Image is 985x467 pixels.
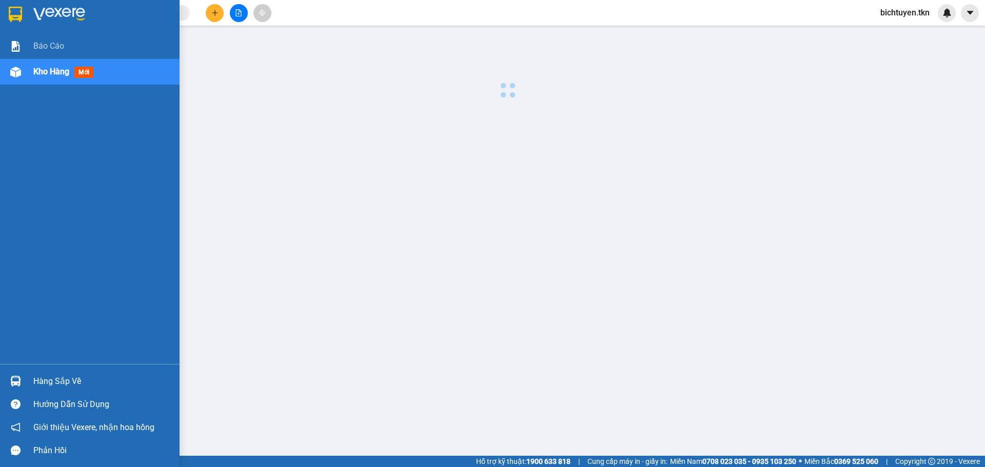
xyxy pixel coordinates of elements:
[10,67,21,77] img: warehouse-icon
[942,8,952,17] img: icon-new-feature
[33,397,172,412] div: Hướng dẫn sử dụng
[10,41,21,52] img: solution-icon
[702,457,796,465] strong: 0708 023 035 - 0935 103 250
[804,456,878,467] span: Miền Bắc
[11,445,21,455] span: message
[74,67,93,78] span: mới
[886,456,888,467] span: |
[259,9,266,16] span: aim
[206,4,224,22] button: plus
[799,459,802,463] span: ⚪️
[9,7,22,22] img: logo-vxr
[235,9,242,16] span: file-add
[928,458,935,465] span: copyright
[966,8,975,17] span: caret-down
[33,421,154,434] span: Giới thiệu Vexere, nhận hoa hồng
[11,422,21,432] span: notification
[211,9,219,16] span: plus
[476,456,570,467] span: Hỗ trợ kỹ thuật:
[834,457,878,465] strong: 0369 525 060
[253,4,271,22] button: aim
[961,4,979,22] button: caret-down
[33,374,172,389] div: Hàng sắp về
[526,457,570,465] strong: 1900 633 818
[33,67,69,76] span: Kho hàng
[670,456,796,467] span: Miền Nam
[33,39,64,52] span: Báo cáo
[578,456,580,467] span: |
[10,376,21,387] img: warehouse-icon
[230,4,248,22] button: file-add
[872,6,938,19] span: bichtuyen.tkn
[33,443,172,458] div: Phản hồi
[11,399,21,409] span: question-circle
[587,456,667,467] span: Cung cấp máy in - giấy in:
